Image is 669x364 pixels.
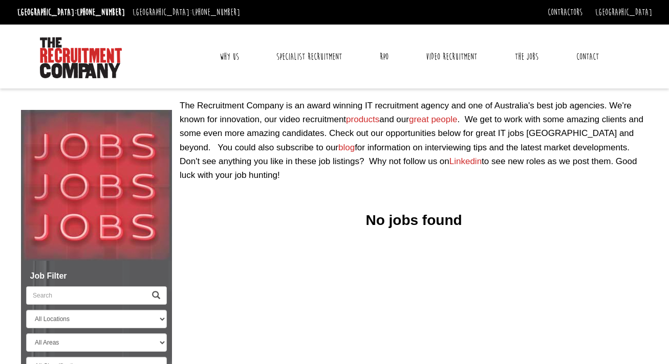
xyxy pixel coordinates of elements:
img: Jobs, Jobs, Jobs [21,110,172,261]
li: [GEOGRAPHIC_DATA]: [15,4,127,20]
a: [PHONE_NUMBER] [77,7,125,18]
a: great people [409,115,458,124]
a: RPO [372,44,396,70]
p: The Recruitment Company is an award winning IT recruitment agency and one of Australia's best job... [180,99,648,182]
a: The Jobs [507,44,546,70]
a: [GEOGRAPHIC_DATA] [595,7,652,18]
h5: Job Filter [26,271,167,281]
input: Search [26,286,146,305]
img: The Recruitment Company [40,37,122,78]
a: Specialist Recruitment [269,44,350,70]
a: Video Recruitment [418,44,485,70]
a: products [346,115,379,124]
a: [PHONE_NUMBER] [192,7,240,18]
a: Why Us [212,44,247,70]
a: blog [338,143,355,152]
a: Linkedin [449,156,482,166]
a: Contractors [548,7,582,18]
h3: No jobs found [180,213,648,229]
li: [GEOGRAPHIC_DATA]: [130,4,243,20]
a: Contact [569,44,607,70]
